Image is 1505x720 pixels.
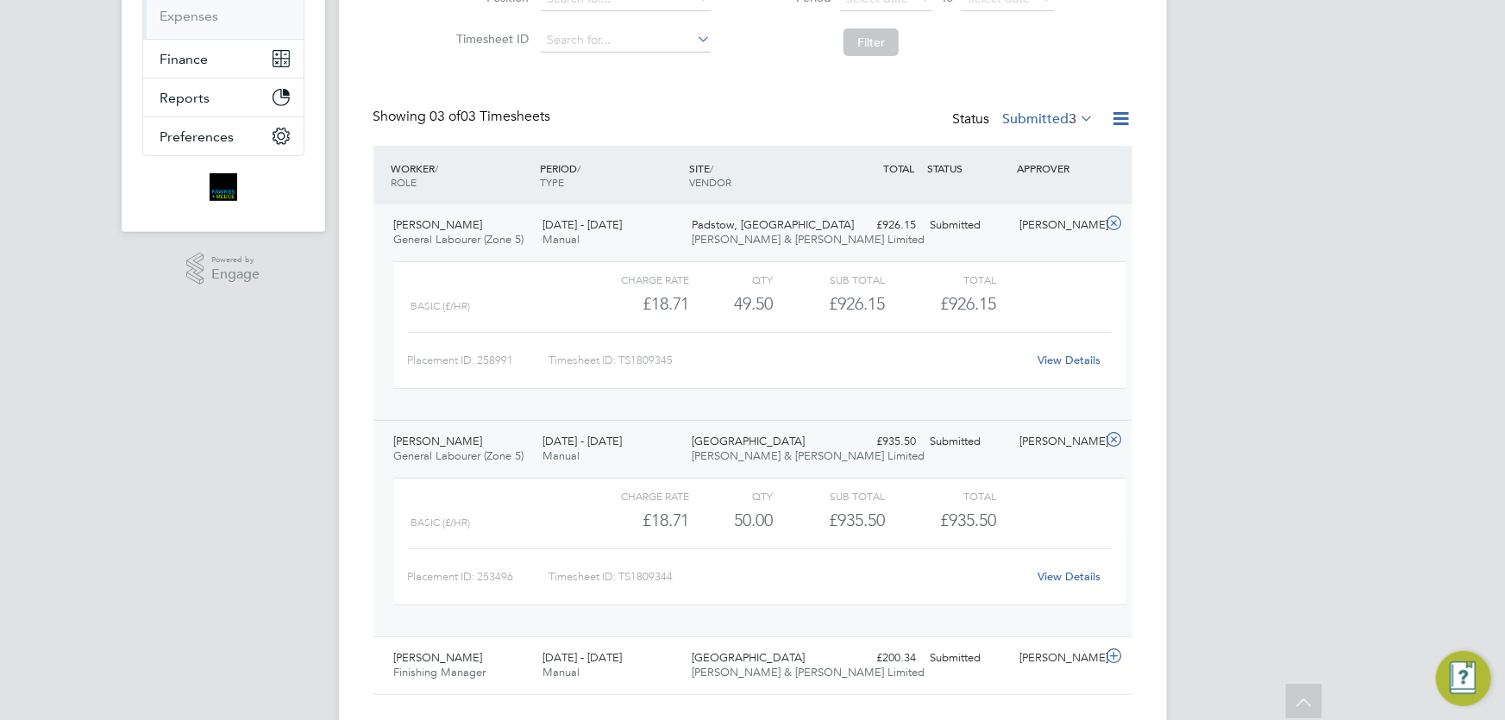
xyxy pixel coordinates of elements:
[373,108,555,126] div: Showing
[834,644,924,673] div: £200.34
[692,650,805,665] span: [GEOGRAPHIC_DATA]
[392,175,417,189] span: ROLE
[536,153,685,197] div: PERIOD
[1038,569,1101,584] a: View Details
[430,108,551,125] span: 03 Timesheets
[710,161,713,175] span: /
[142,173,304,201] a: Go to home page
[542,665,580,679] span: Manual
[1436,651,1491,706] button: Engage Resource Center
[924,428,1013,456] div: Submitted
[541,28,711,53] input: Search for...
[160,128,235,145] span: Preferences
[387,153,536,197] div: WORKER
[685,153,834,197] div: SITE
[542,217,622,232] span: [DATE] - [DATE]
[394,434,483,448] span: [PERSON_NAME]
[834,211,924,240] div: £926.15
[394,650,483,665] span: [PERSON_NAME]
[924,153,1013,184] div: STATUS
[160,51,209,67] span: Finance
[408,347,549,374] div: Placement ID: 258991
[577,161,580,175] span: /
[542,232,580,247] span: Manual
[690,485,774,506] div: QTY
[549,347,1027,374] div: Timesheet ID: TS1809345
[430,108,461,125] span: 03 of
[1013,644,1102,673] div: [PERSON_NAME]
[411,517,471,529] span: basic (£/HR)
[578,269,689,290] div: Charge rate
[211,267,260,282] span: Engage
[408,563,549,591] div: Placement ID: 253496
[690,290,774,318] div: 49.50
[160,90,210,106] span: Reports
[885,485,996,506] div: Total
[884,161,915,175] span: TOTAL
[394,217,483,232] span: [PERSON_NAME]
[690,269,774,290] div: QTY
[940,293,996,314] span: £926.15
[143,117,304,155] button: Preferences
[578,506,689,535] div: £18.71
[578,290,689,318] div: £18.71
[690,506,774,535] div: 50.00
[692,217,854,232] span: Padstow, [GEOGRAPHIC_DATA]
[940,510,996,530] span: £935.50
[542,650,622,665] span: [DATE] - [DATE]
[774,506,885,535] div: £935.50
[689,175,731,189] span: VENDOR
[692,448,925,463] span: [PERSON_NAME] & [PERSON_NAME] Limited
[542,434,622,448] span: [DATE] - [DATE]
[774,290,885,318] div: £926.15
[540,175,564,189] span: TYPE
[211,253,260,267] span: Powered by
[394,665,486,679] span: Finishing Manager
[834,428,924,456] div: £935.50
[1038,353,1101,367] a: View Details
[924,644,1013,673] div: Submitted
[774,269,885,290] div: Sub Total
[774,485,885,506] div: Sub Total
[542,448,580,463] span: Manual
[692,232,925,247] span: [PERSON_NAME] & [PERSON_NAME] Limited
[411,300,471,312] span: basic (£/HR)
[578,485,689,506] div: Charge rate
[885,269,996,290] div: Total
[549,563,1027,591] div: Timesheet ID: TS1809344
[692,665,925,679] span: [PERSON_NAME] & [PERSON_NAME] Limited
[1013,428,1102,456] div: [PERSON_NAME]
[186,253,260,285] a: Powered byEngage
[953,108,1098,132] div: Status
[143,40,304,78] button: Finance
[1069,110,1077,128] span: 3
[843,28,899,56] button: Filter
[1013,153,1102,184] div: APPROVER
[451,31,529,47] label: Timesheet ID
[394,448,524,463] span: General Labourer (Zone 5)
[1003,110,1094,128] label: Submitted
[692,434,805,448] span: [GEOGRAPHIC_DATA]
[143,78,304,116] button: Reports
[210,173,237,201] img: bromak-logo-retina.png
[436,161,439,175] span: /
[394,232,524,247] span: General Labourer (Zone 5)
[160,8,219,24] a: Expenses
[924,211,1013,240] div: Submitted
[1013,211,1102,240] div: [PERSON_NAME]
